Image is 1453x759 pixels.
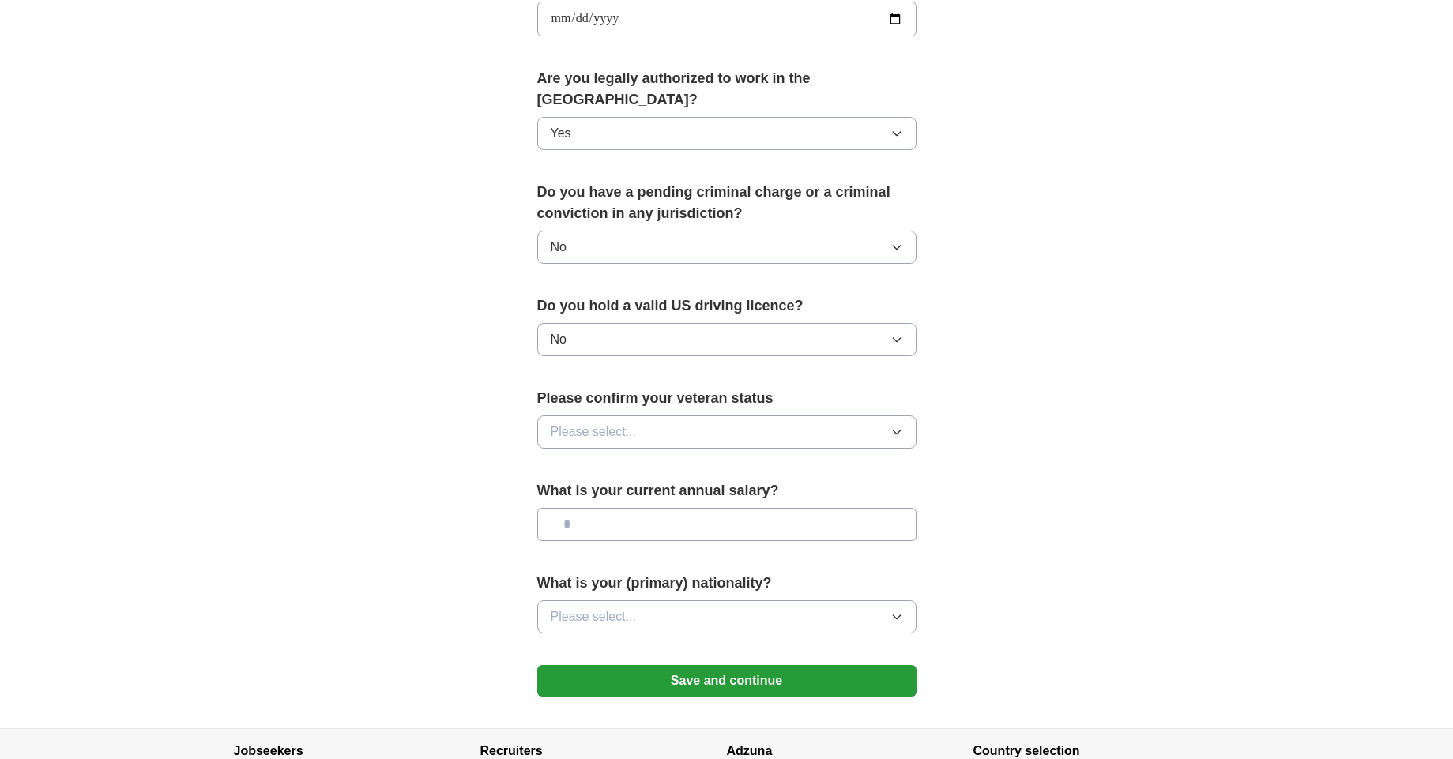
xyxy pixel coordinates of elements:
span: No [551,330,567,349]
label: Please confirm your veteran status [537,388,917,409]
button: No [537,231,917,264]
span: Yes [551,124,571,143]
label: Do you have a pending criminal charge or a criminal conviction in any jurisdiction? [537,182,917,224]
label: Do you hold a valid US driving licence? [537,295,917,317]
span: No [551,238,567,257]
span: Please select... [551,423,637,441]
button: Please select... [537,600,917,633]
label: Are you legally authorized to work in the [GEOGRAPHIC_DATA]? [537,68,917,111]
span: Please select... [551,607,637,626]
label: What is your (primary) nationality? [537,573,917,594]
button: Please select... [537,415,917,449]
button: Save and continue [537,665,917,697]
button: No [537,323,917,356]
label: What is your current annual salary? [537,480,917,502]
button: Yes [537,117,917,150]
